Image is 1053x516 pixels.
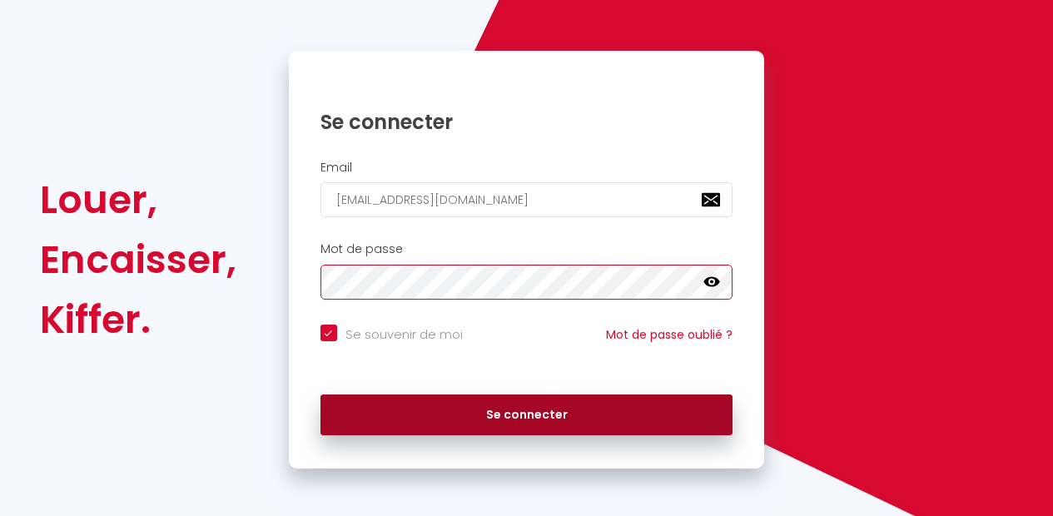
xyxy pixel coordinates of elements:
h2: Mot de passe [320,242,733,256]
div: Kiffer. [40,290,236,350]
input: Ton Email [320,182,733,217]
h1: Se connecter [320,109,733,135]
a: Mot de passe oublié ? [606,326,733,343]
button: Ouvrir le widget de chat LiveChat [13,7,63,57]
div: Louer, [40,170,236,230]
h2: Email [320,161,733,175]
button: Se connecter [320,394,733,436]
div: Encaisser, [40,230,236,290]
